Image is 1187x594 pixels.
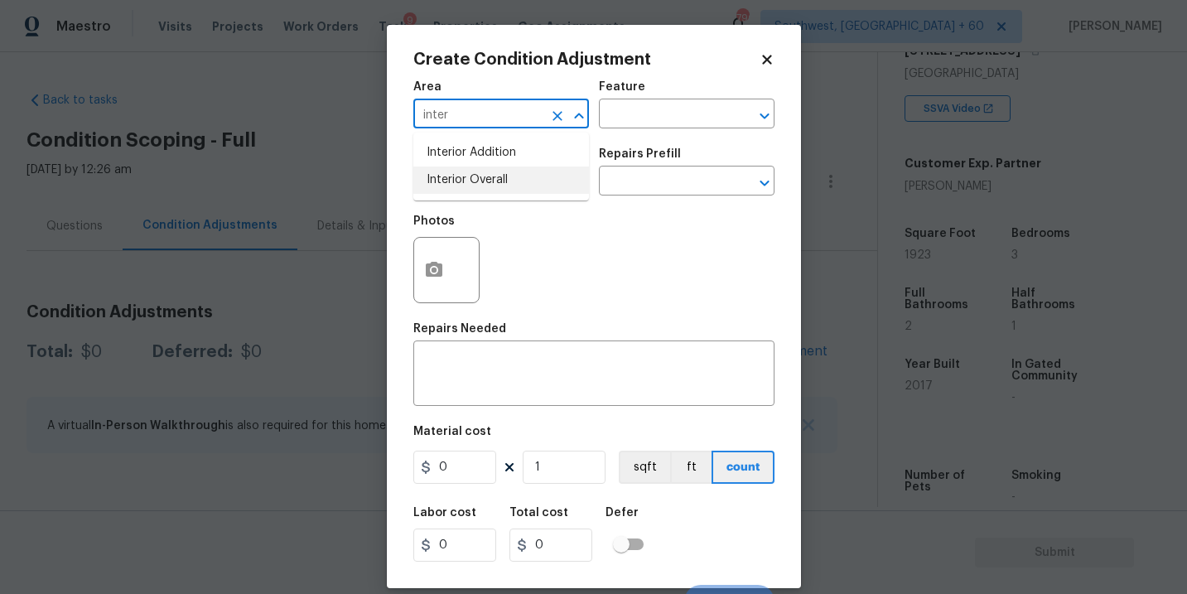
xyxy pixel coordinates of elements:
[413,215,455,227] h5: Photos
[670,451,712,484] button: ft
[509,507,568,519] h5: Total cost
[413,507,476,519] h5: Labor cost
[413,139,589,167] li: Interior Addition
[546,104,569,128] button: Clear
[599,148,681,160] h5: Repairs Prefill
[753,104,776,128] button: Open
[753,171,776,195] button: Open
[567,104,591,128] button: Close
[599,81,645,93] h5: Feature
[413,426,491,437] h5: Material cost
[413,81,442,93] h5: Area
[413,323,506,335] h5: Repairs Needed
[619,451,670,484] button: sqft
[413,167,589,194] li: Interior Overall
[712,451,774,484] button: count
[606,507,639,519] h5: Defer
[413,51,760,68] h2: Create Condition Adjustment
